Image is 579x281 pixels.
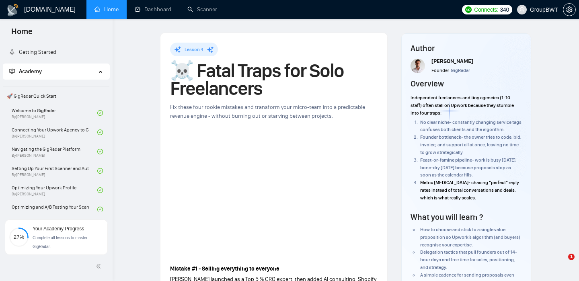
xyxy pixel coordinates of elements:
h4: Overview [411,78,444,89]
span: How to choose and stick to a single value proposition so Upwork’s algorithm (and buyers) recognis... [420,227,520,248]
span: 340 [500,5,509,14]
span: - chasing “perfect” reply rates instead of total conversations and deals, which is what really sc... [420,180,519,201]
span: Delegation tactics that pull founders out of 14-hour days and free time for sales, positioning, a... [420,249,517,270]
strong: Metric [MEDICAL_DATA] [420,180,468,185]
span: - the owner tries to code, bid, invoice, and support all at once, leaving no time to grow strateg... [420,134,522,155]
span: check-circle [97,187,103,193]
a: Welcome to GigRadarBy[PERSON_NAME] [12,104,97,122]
img: logo [6,4,19,16]
img: Screenshot+at+Jun+18+10-48-53%E2%80%AFPM.png [411,59,425,73]
span: GigRadar [451,68,470,73]
span: Connects: [474,5,498,14]
span: Home [5,26,39,43]
span: [PERSON_NAME] [431,58,473,65]
h4: What you will learn ? [411,211,483,223]
span: 1 [568,254,575,260]
span: setting [563,6,575,13]
span: Lesson 4 [185,47,203,52]
strong: No clear niche [420,119,450,125]
a: Optimizing and A/B Testing Your Scanner for Better ResultsBy[PERSON_NAME] [12,201,97,218]
span: double-left [96,262,104,270]
span: Complete all lessons to master GigRadar. [33,236,88,249]
a: Setting Up Your First Scanner and Auto-BidderBy[PERSON_NAME] [12,162,97,180]
span: check-circle [97,207,103,212]
a: homeHome [94,6,119,13]
a: dashboardDashboard [135,6,171,13]
span: - work is busy [DATE], bone-dry [DATE] because proposals stop as soon as the calendar fills. [420,157,517,178]
h4: Author [411,43,522,54]
a: Connecting Your Upwork Agency to GigRadarBy[PERSON_NAME] [12,123,97,141]
span: Academy [19,68,42,75]
li: Getting Started [3,44,109,60]
span: Independent freelancers and tiny agencies (1-10 staff) often stall on Upwork because they stumble... [411,95,514,116]
a: setting [563,6,576,13]
span: user [519,7,525,12]
span: check-circle [97,168,103,174]
a: rocketGetting Started [9,49,56,55]
span: Founder [431,68,449,73]
iframe: Intercom live chat [552,254,571,273]
strong: Founder bottleneck [420,134,461,140]
strong: Mistake #1 - Selling everything to everyone [170,265,279,272]
a: Optimizing Your Upwork ProfileBy[PERSON_NAME] [12,181,97,199]
span: check-circle [97,110,103,116]
span: 27% [9,234,29,240]
span: Fix these four rookie mistakes and transform your micro-team into a predictable revenue engine - ... [170,104,365,119]
span: Academy [9,68,42,75]
strong: Feast-or-famine pipeline [420,157,472,163]
img: upwork-logo.png [465,6,472,13]
a: searchScanner [187,6,217,13]
span: - constantly changing service tags confuses both clients and the algorithm. [420,119,522,133]
span: check-circle [97,149,103,154]
h1: ☠️ Fatal Traps for Solo Freelancers [170,62,378,97]
span: Your Academy Progress [33,226,84,232]
span: fund-projection-screen [9,68,15,74]
span: 🚀 GigRadar Quick Start [4,88,109,104]
button: setting [563,3,576,16]
span: check-circle [97,129,103,135]
a: Navigating the GigRadar PlatformBy[PERSON_NAME] [12,143,97,160]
